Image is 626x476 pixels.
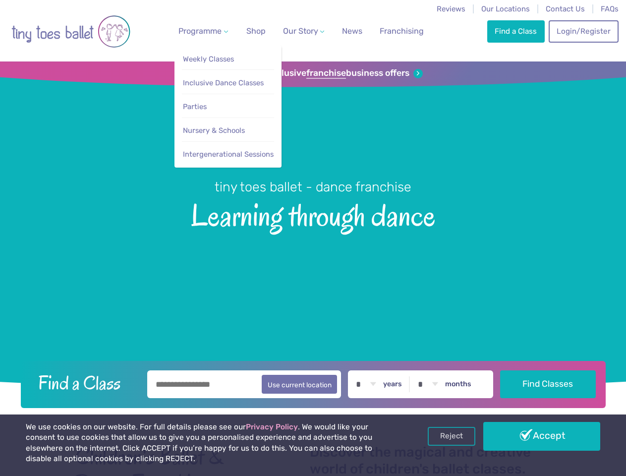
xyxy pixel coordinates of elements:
[546,4,585,13] a: Contact Us
[242,21,270,41] a: Shop
[203,68,423,79] a: Sign up for our exclusivefranchisebusiness offers
[383,380,402,389] label: years
[182,50,274,68] a: Weekly Classes
[182,145,274,164] a: Intergenerational Sessions
[428,427,475,446] a: Reject
[215,179,411,195] small: tiny toes ballet - dance franchise
[601,4,619,13] a: FAQs
[11,6,130,57] img: tiny toes ballet
[26,422,399,465] p: We use cookies on our website. For full details please see our . We would like your consent to us...
[481,4,530,13] a: Our Locations
[246,422,298,431] a: Privacy Policy
[183,126,245,135] span: Nursery & Schools
[182,98,274,116] a: Parties
[380,26,424,36] span: Franchising
[487,20,545,42] a: Find a Class
[262,375,338,394] button: Use current location
[246,26,266,36] span: Shop
[30,370,140,395] h2: Find a Class
[183,55,234,63] span: Weekly Classes
[182,74,274,92] a: Inclusive Dance Classes
[549,20,618,42] a: Login/Register
[279,21,328,41] a: Our Story
[437,4,465,13] a: Reviews
[338,21,366,41] a: News
[183,150,274,159] span: Intergenerational Sessions
[183,78,264,87] span: Inclusive Dance Classes
[16,196,610,233] span: Learning through dance
[500,370,596,398] button: Find Classes
[178,26,222,36] span: Programme
[182,121,274,140] a: Nursery & Schools
[306,68,346,79] strong: franchise
[483,422,600,451] a: Accept
[376,21,428,41] a: Franchising
[283,26,318,36] span: Our Story
[342,26,362,36] span: News
[183,102,207,111] span: Parties
[174,21,232,41] a: Programme
[445,380,471,389] label: months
